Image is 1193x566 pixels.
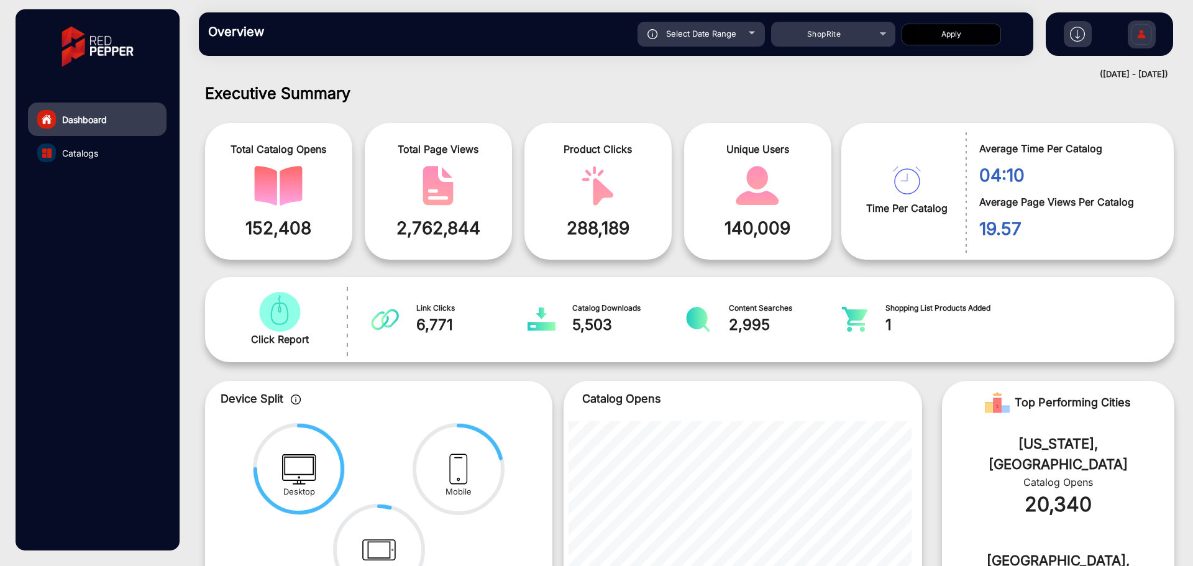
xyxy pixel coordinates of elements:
[221,392,283,405] span: Device Split
[42,148,52,158] img: catalog
[572,303,685,314] span: Catalog Downloads
[985,390,1010,415] img: Rank image
[371,307,399,332] img: catalog
[414,166,462,206] img: catalog
[1128,14,1154,58] img: Sign%20Up.svg
[693,142,822,157] span: Unique Users
[62,147,98,160] span: Catalogs
[582,390,903,407] p: Catalog Opens
[979,194,1155,209] span: Average Page Views Per Catalog
[647,29,658,39] img: icon
[574,166,622,206] img: catalog
[979,141,1155,156] span: Average Time Per Catalog
[291,395,301,404] img: icon
[1070,27,1085,42] img: h2download.svg
[283,486,315,498] div: Desktop
[572,314,685,336] span: 5,503
[41,114,52,125] img: home
[416,314,529,336] span: 6,771
[733,166,782,206] img: catalog
[893,167,921,194] img: catalog
[528,307,555,332] img: catalog
[534,215,662,241] span: 288,189
[979,216,1155,242] span: 19.57
[251,332,309,347] span: Click Report
[885,303,998,314] span: Shopping List Products Added
[885,314,998,336] span: 1
[1015,390,1131,415] span: Top Performing Cities
[186,68,1168,81] div: ([DATE] - [DATE])
[214,215,343,241] span: 152,408
[214,142,343,157] span: Total Catalog Opens
[62,113,107,126] span: Dashboard
[374,142,503,157] span: Total Page Views
[979,162,1155,188] span: 04:10
[446,486,472,498] div: Mobile
[693,215,822,241] span: 140,009
[416,303,529,314] span: Link Clicks
[53,16,142,78] img: vmg-logo
[729,303,841,314] span: Content Searches
[255,292,304,332] img: catalog
[666,29,736,39] span: Select Date Range
[961,490,1156,519] div: 20,340
[28,136,167,170] a: Catalogs
[902,24,1001,45] button: Apply
[729,314,841,336] span: 2,995
[534,142,662,157] span: Product Clicks
[961,434,1156,475] div: [US_STATE], [GEOGRAPHIC_DATA]
[28,103,167,136] a: Dashboard
[254,166,303,206] img: catalog
[961,475,1156,490] div: Catalog Opens
[374,215,503,241] span: 2,762,844
[807,29,841,39] span: ShopRite
[841,307,869,332] img: catalog
[684,307,712,332] img: catalog
[205,84,1174,103] h1: Executive Summary
[208,24,382,39] h3: Overview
